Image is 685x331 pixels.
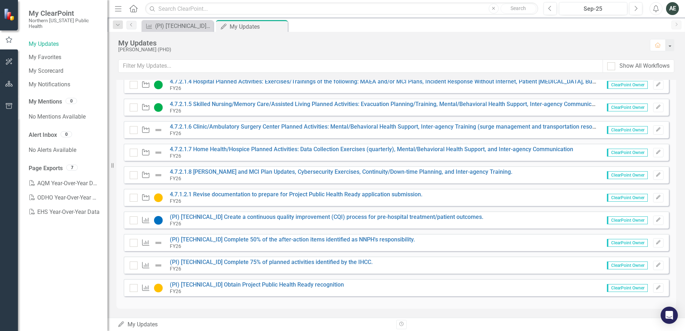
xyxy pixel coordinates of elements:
[118,59,603,73] input: Filter My Updates...
[500,4,536,14] button: Search
[170,288,181,294] small: FY26
[154,261,163,270] img: Not Defined
[66,98,77,104] div: 0
[29,176,100,191] a: AQM Year-Over-Year Data
[154,81,163,89] img: On Target
[143,21,211,30] a: (PI) [TECHNICAL_ID] Complete 50% of the after-action items identified as NNPH's responsibility.
[607,126,648,134] span: ClearPoint Owner
[170,198,181,204] small: FY26
[154,126,163,134] img: Not Defined
[29,53,100,62] a: My Favorites
[155,21,211,30] div: (PI) [TECHNICAL_ID] Complete 50% of the after-action items identified as NNPH's responsibility.
[511,5,526,11] span: Search
[607,171,648,179] span: ClearPoint Owner
[29,9,100,18] span: My ClearPoint
[619,62,670,70] div: Show All Workflows
[118,39,643,47] div: My Updates
[666,2,679,15] button: AE
[559,2,627,15] button: Sep-25
[607,284,648,292] span: ClearPoint Owner
[170,214,483,220] a: (PI) [TECHNICAL_ID] Create a continuous quality improvement (CQI) process for pre-hospital treatm...
[4,8,16,21] img: ClearPoint Strategy
[230,22,286,31] div: My Updates
[29,191,100,205] a: ODHO Year-Over-Year Data
[170,266,181,272] small: FY26
[29,205,100,219] a: EHS Year-Over-Year Data
[29,67,100,75] a: My Scorecard
[170,191,422,198] a: 4.7.1.2.1 Revise documentation to prepare for Project Public Health Ready application submission.
[29,18,100,29] small: Northern [US_STATE] Public Health
[154,103,163,112] img: On Target
[170,108,181,114] small: FY26
[61,131,72,137] div: 0
[561,5,625,13] div: Sep-25
[607,149,648,157] span: ClearPoint Owner
[154,284,163,292] img: In Progress
[118,47,643,52] div: [PERSON_NAME] (PHD)
[154,216,163,225] img: Not Started
[170,236,415,243] a: (PI) [TECHNICAL_ID] Complete 50% of the after-action items identified as NNPH's responsibility.
[154,239,163,247] img: Not Defined
[170,130,181,136] small: FY26
[29,131,57,139] a: Alert Inbox
[29,164,63,173] a: Page Exports
[170,153,181,159] small: FY26
[607,239,648,247] span: ClearPoint Owner
[170,146,573,153] a: 4.7.2.1.7 Home Health/Hospice Planned Activities: Data Collection Exercises (quarterly), Mental/B...
[607,104,648,111] span: ClearPoint Owner
[607,262,648,269] span: ClearPoint Owner
[170,85,181,91] small: FY26
[607,216,648,224] span: ClearPoint Owner
[170,281,344,288] a: (PI) [TECHNICAL_ID] Obtain Project Public Health Ready recognition
[154,193,163,202] img: In Progress
[66,164,78,171] div: 7
[154,171,163,179] img: Not Defined
[29,98,62,106] a: My Mentions
[118,321,391,329] div: My Updates
[29,110,100,124] div: No Mentions Available
[29,143,100,157] div: No Alerts Available
[29,81,100,89] a: My Notifications
[170,176,181,181] small: FY26
[170,259,373,265] a: (PI) [TECHNICAL_ID] Complete 75% of planned activities identified by the IHCC.
[607,81,648,89] span: ClearPoint Owner
[607,194,648,202] span: ClearPoint Owner
[29,40,100,48] a: My Updates
[661,307,678,324] div: Open Intercom Messenger
[170,243,181,249] small: FY26
[154,148,163,157] img: Not Defined
[170,221,181,226] small: FY26
[170,168,512,175] a: 4.7.2.1.8 [PERSON_NAME] and MCI Plan Updates, Cybersecurity Exercises, Continuity/Down-time Plann...
[145,3,538,15] input: Search ClearPoint...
